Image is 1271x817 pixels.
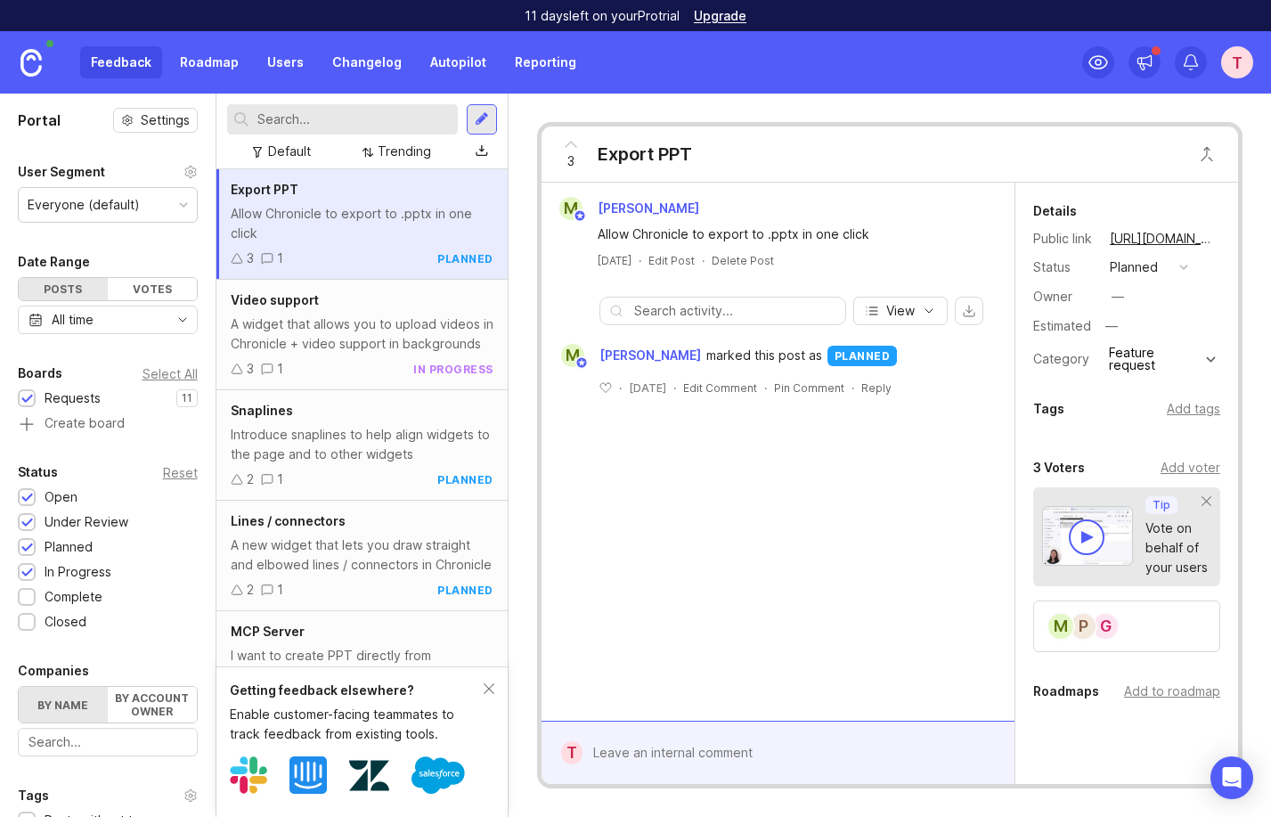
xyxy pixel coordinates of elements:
[886,302,915,320] span: View
[437,472,493,487] div: planned
[420,46,497,78] a: Autopilot
[619,380,622,396] div: ·
[559,197,583,220] div: M
[231,535,493,575] div: A new widget that lets you draw straight and elbowed lines / connectors in Chronicle
[52,310,94,330] div: All time
[1110,257,1158,277] div: planned
[1033,257,1096,277] div: Status
[549,197,713,220] a: M[PERSON_NAME]
[683,380,757,396] div: Edit Comment
[378,142,431,161] div: Trending
[955,297,983,325] button: export comments
[349,756,389,796] img: Zendesk logo
[277,470,283,489] div: 1
[712,253,774,268] div: Delete Post
[413,362,493,377] div: in progress
[108,687,197,723] label: By account owner
[168,313,197,327] svg: toggle icon
[1033,681,1099,702] div: Roadmaps
[231,315,493,354] div: A widget that allows you to upload videos in Chronicle + video support in backgrounds
[561,741,583,764] div: T
[18,785,49,806] div: Tags
[230,705,484,744] div: Enable customer-facing teammates to track feedback from existing tools.
[216,501,508,611] a: Lines / connectorsA new widget that lets you draw straight and elbowed lines / connectors in Chro...
[247,470,254,489] div: 2
[1145,519,1208,577] div: Vote on behalf of your users
[216,390,508,501] a: SnaplinesIntroduce snaplines to help align widgets to the page and to other widgets21planned
[45,587,102,607] div: Complete
[550,344,706,367] a: M[PERSON_NAME]
[231,513,346,528] span: Lines / connectors
[277,580,283,600] div: 1
[437,251,493,266] div: planned
[277,249,283,268] div: 1
[113,108,198,133] button: Settings
[411,748,465,802] img: Salesforce logo
[1109,347,1202,372] div: Feature request
[257,110,451,129] input: Search...
[231,204,493,243] div: Allow Chronicle to export to .pptx in one click
[19,278,108,300] div: Posts
[231,646,493,685] div: I want to create PPT directly from Cursor/[PERSON_NAME] I want Chronicle MCP Server so that I can...
[231,292,319,307] span: Video support
[774,380,844,396] div: Pin Comment
[1047,612,1075,641] div: M
[143,369,198,379] div: Select All
[702,253,705,268] div: ·
[648,253,695,268] div: Edit Post
[706,346,822,365] span: marked this post as
[28,195,140,215] div: Everyone (default)
[598,225,979,244] div: Allow Chronicle to export to .pptx in one click
[1100,315,1123,338] div: —
[525,7,680,25] p: 11 days left on your Pro trial
[18,660,89,682] div: Companies
[573,209,586,223] img: member badge
[1033,398,1064,420] div: Tags
[230,681,484,700] div: Getting feedback elsewhere?
[18,363,62,384] div: Boards
[1033,287,1096,306] div: Owner
[598,142,692,167] div: Export PPT
[598,253,631,268] a: [DATE]
[29,732,187,752] input: Search...
[1033,229,1096,249] div: Public link
[1069,612,1097,641] div: P
[1033,457,1085,478] div: 3 Voters
[18,110,61,131] h1: Portal
[561,344,584,367] div: M
[182,391,192,405] p: 11
[141,111,190,129] span: Settings
[277,359,283,379] div: 1
[216,611,508,722] a: MCP ServerI want to create PPT directly from Cursor/[PERSON_NAME] I want Chronicle MCP Server so ...
[231,624,305,639] span: MCP Server
[1189,136,1225,172] button: Close button
[1153,498,1170,512] p: Tip
[18,462,58,483] div: Status
[1104,227,1220,250] a: [URL][DOMAIN_NAME]
[1091,612,1120,641] div: G
[694,10,746,22] a: Upgrade
[216,169,508,280] a: Export PPTAllow Chronicle to export to .pptx in one click31planned
[1161,458,1220,478] div: Add voter
[1167,399,1220,419] div: Add tags
[1033,320,1091,332] div: Estimated
[289,756,327,794] img: Intercom logo
[45,512,128,532] div: Under Review
[18,251,90,273] div: Date Range
[673,380,676,396] div: ·
[257,46,314,78] a: Users
[45,612,86,632] div: Closed
[1042,506,1133,566] img: video-thumbnail-vote-d41b83416815613422e2ca741bf692cc.jpg
[567,151,574,171] span: 3
[853,297,948,325] button: View
[45,487,77,507] div: Open
[45,388,101,408] div: Requests
[18,417,198,433] a: Create board
[1033,349,1096,369] div: Category
[268,142,311,161] div: Default
[1221,46,1253,78] button: T
[1124,682,1220,701] div: Add to roadmap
